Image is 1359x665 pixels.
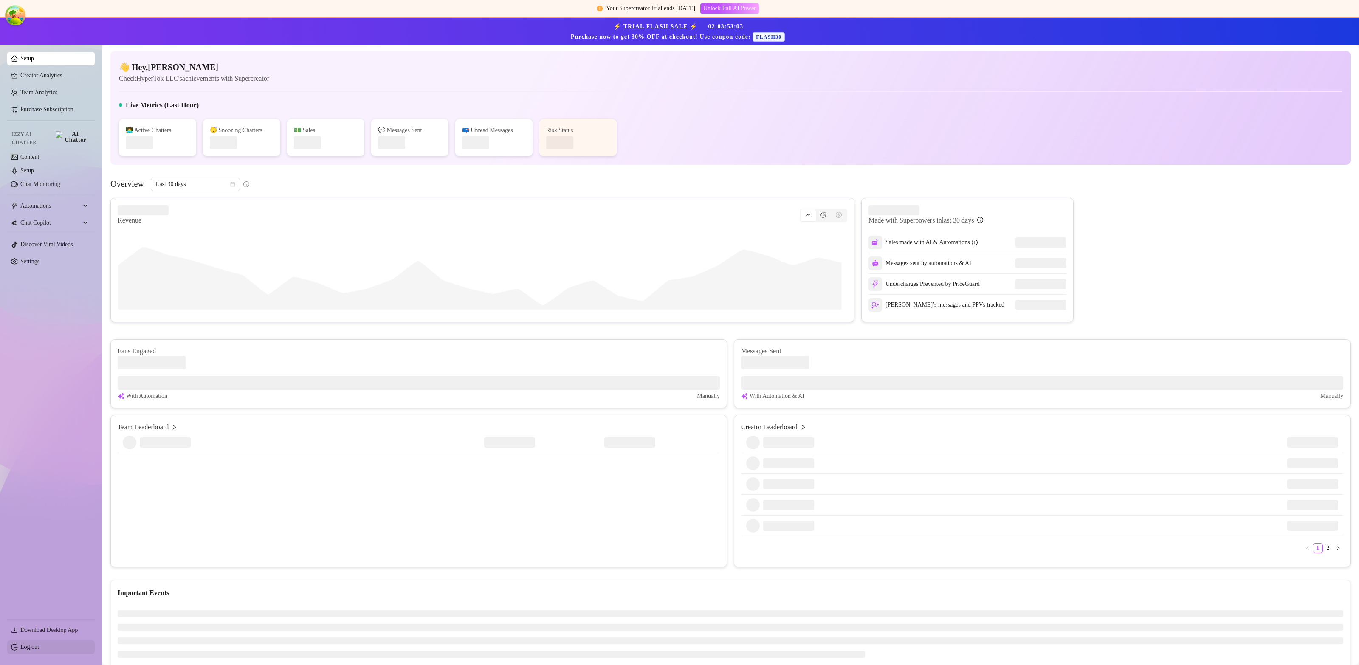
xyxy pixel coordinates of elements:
[20,216,81,230] span: Chat Copilot
[119,61,269,73] h4: 👋 Hey, [PERSON_NAME]
[1313,543,1323,553] li: 1
[11,627,18,634] span: download
[20,258,39,265] a: Settings
[118,422,169,432] article: Team Leaderboard
[230,182,235,187] span: calendar
[118,392,124,401] img: svg%3e
[12,130,52,147] span: Izzy AI Chatter
[294,126,358,135] div: 💵 Sales
[20,103,88,116] a: Purchase Subscription
[1323,544,1333,553] a: 2
[20,241,73,248] a: Discover Viral Videos
[741,392,748,401] img: svg%3e
[836,212,842,218] span: dollar-circle
[597,6,603,11] span: exclamation-circle
[753,32,785,42] span: FLASH30
[1323,543,1333,553] li: 2
[378,126,442,135] div: 💬 Messages Sent
[868,298,1004,312] div: [PERSON_NAME]’s messages and PPVs tracked
[1303,543,1313,553] button: left
[868,215,974,225] article: Made with Superpowers in last 30 days
[700,3,759,14] button: Unlock Full AI Power
[872,260,879,267] img: svg%3e
[20,181,60,187] a: Chat Monitoring
[741,422,798,432] article: Creator Leaderboard
[118,347,720,356] article: Fans Engaged
[885,238,978,247] div: Sales made with AI & Automations
[571,34,753,40] strong: Purchase now to get 30% OFF at checkout! Use coupon code:
[1333,543,1343,553] li: Next Page
[56,131,88,143] img: AI Chatter
[697,392,720,401] article: Manually
[871,239,879,246] img: svg%3e
[11,203,18,209] span: thunderbolt
[20,644,39,650] a: Log out
[156,178,235,191] span: Last 30 days
[1305,546,1310,551] span: left
[110,178,144,190] article: Overview
[462,126,526,135] div: 📪 Unread Messages
[11,220,17,226] img: Chat Copilot
[1333,543,1343,553] button: right
[800,209,847,222] div: segmented control
[1320,392,1343,401] article: Manually
[868,256,971,270] div: Messages sent by automations & AI
[20,55,34,62] a: Setup
[1313,544,1322,553] a: 1
[243,181,249,187] span: info-circle
[126,126,189,135] div: 👩‍💻 Active Chatters
[1303,543,1313,553] li: Previous Page
[977,217,983,223] span: info-circle
[126,100,199,110] h5: Live Metrics (Last Hour)
[20,199,81,213] span: Automations
[1336,546,1341,551] span: right
[20,154,39,160] a: Content
[703,5,756,12] span: Unlock Full AI Power
[606,5,697,11] span: Your Supercreator Trial ends [DATE].
[741,347,1343,356] article: Messages Sent
[546,126,610,135] div: Risk Status
[118,587,1343,598] div: Important Events
[119,73,269,84] article: Check HyperTok LLC's achievements with Supercreator
[750,392,804,401] article: With Automation & AI
[20,627,78,633] span: Download Desktop App
[7,7,24,24] button: Open Tanstack query devtools
[118,215,169,225] article: Revenue
[972,240,978,245] span: info-circle
[571,23,789,40] strong: ⚡ TRIAL FLASH SALE ⚡
[708,23,743,30] span: 02 : 03 : 53 : 03
[20,89,57,96] a: Team Analytics
[871,301,879,309] img: svg%3e
[868,277,980,291] div: Undercharges Prevented by PriceGuard
[800,422,806,432] span: right
[20,167,34,174] a: Setup
[20,69,88,82] a: Creator Analytics
[210,126,273,135] div: 😴 Snoozing Chatters
[700,5,759,11] a: Unlock Full AI Power
[805,212,811,218] span: line-chart
[820,212,826,218] span: pie-chart
[126,392,167,401] article: With Automation
[871,280,879,288] img: svg%3e
[171,422,177,432] span: right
